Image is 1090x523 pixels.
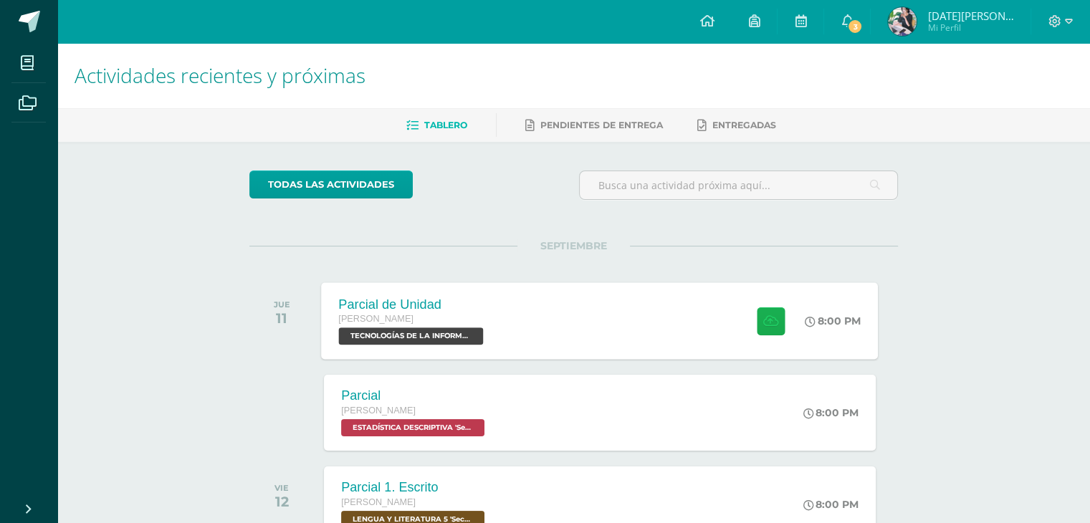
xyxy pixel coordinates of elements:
div: 8:00 PM [805,315,861,327]
span: [PERSON_NAME] [339,314,414,324]
div: 8:00 PM [803,406,859,419]
div: Parcial [341,388,488,403]
div: JUE [274,299,290,310]
span: Actividades recientes y próximas [75,62,365,89]
a: Tablero [406,114,467,137]
a: Pendientes de entrega [525,114,663,137]
div: Parcial 1. Escrito [341,480,488,495]
img: 95f4a707099ce34656a946997e52b103.png [888,7,917,36]
span: Mi Perfil [927,21,1013,34]
div: Parcial de Unidad [339,297,487,312]
span: Pendientes de entrega [540,120,663,130]
span: Tablero [424,120,467,130]
span: Entregadas [712,120,776,130]
input: Busca una actividad próxima aquí... [580,171,897,199]
span: ESTADÍSTICA DESCRIPTIVA 'Sección B' [341,419,484,436]
span: [PERSON_NAME] [341,406,416,416]
span: SEPTIEMBRE [517,239,630,252]
a: todas las Actividades [249,171,413,198]
div: 8:00 PM [803,498,859,511]
span: [PERSON_NAME] [341,497,416,507]
div: VIE [274,483,289,493]
span: TECNOLOGÍAS DE LA INFORMACIÓN Y LA COMUNICACIÓN 5 'Sección B' [339,327,484,345]
a: Entregadas [697,114,776,137]
span: 3 [847,19,863,34]
div: 11 [274,310,290,327]
div: 12 [274,493,289,510]
span: [DATE][PERSON_NAME] [927,9,1013,23]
